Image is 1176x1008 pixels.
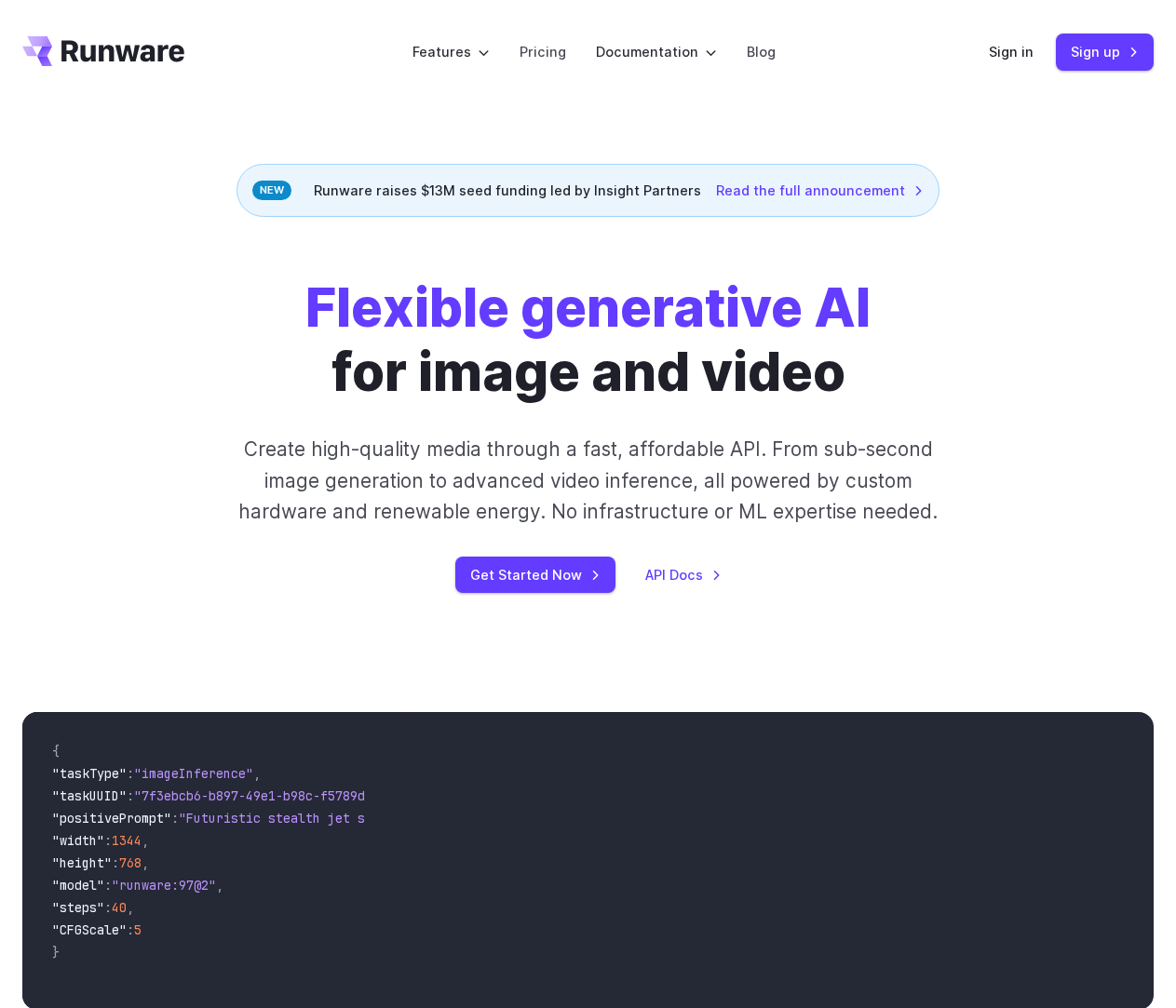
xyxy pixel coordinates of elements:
[645,564,722,585] a: API Docs
[412,41,490,62] label: Features
[226,434,951,527] p: Create high-quality media through a fast, affordable API. From sub-second image generation to adv...
[305,276,871,404] h1: for image and video
[134,787,417,804] span: "7f3ebcb6-b897-49e1-b98c-f5789d2d40d7"
[237,164,939,217] div: Runware raises $13M seed funding led by Insight Partners
[52,899,104,916] span: "steps"
[596,41,717,62] label: Documentation
[1056,34,1154,70] a: Sign up
[142,832,149,849] span: ,
[305,276,871,340] strong: Flexible generative AI
[171,810,179,827] span: :
[52,877,104,894] span: "model"
[52,765,127,782] span: "taskType"
[104,899,112,916] span: :
[119,854,142,871] span: 768
[112,854,119,871] span: :
[520,41,566,62] a: Pricing
[52,921,127,938] span: "CFGScale"
[142,854,149,871] span: ,
[179,810,857,827] span: "Futuristic stealth jet streaking through a neon-lit cityscape with glowing purple exhaust"
[989,41,1034,62] a: Sign in
[52,787,127,804] span: "taskUUID"
[455,557,615,593] a: Get Started Now
[52,832,104,849] span: "width"
[52,854,112,871] span: "height"
[134,921,142,938] span: 5
[216,877,223,894] span: ,
[112,832,142,849] span: 1344
[127,921,134,938] span: :
[112,899,127,916] span: 40
[127,765,134,782] span: :
[112,877,216,894] span: "runware:97@2"
[52,810,171,827] span: "positivePrompt"
[716,180,924,201] a: Read the full announcement
[52,944,60,961] span: }
[127,899,134,916] span: ,
[104,832,112,849] span: :
[104,877,112,894] span: :
[134,765,253,782] span: "imageInference"
[127,787,134,804] span: :
[22,36,184,66] a: Go to /
[747,41,776,62] a: Blog
[253,765,261,782] span: ,
[52,743,60,759] span: {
